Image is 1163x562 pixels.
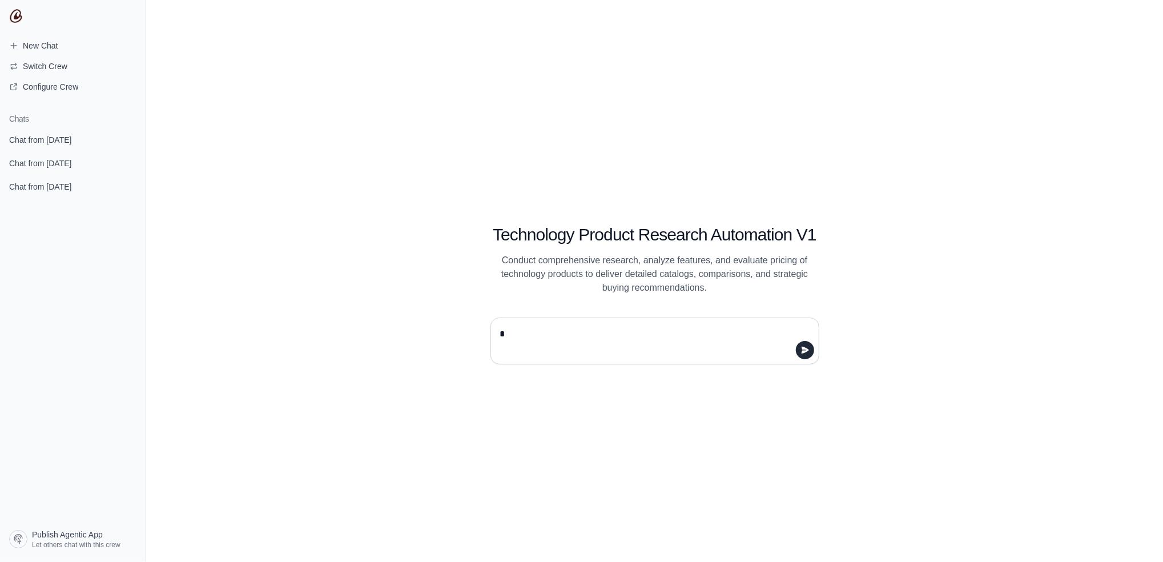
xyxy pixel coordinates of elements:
span: Chat from [DATE] [9,134,71,146]
a: Publish Agentic App Let others chat with this crew [5,525,141,553]
span: Chat from [DATE] [9,181,71,192]
a: Chat from [DATE] [5,129,141,150]
span: Configure Crew [23,81,78,93]
h1: Technology Product Research Automation V1 [490,224,819,245]
span: Let others chat with this crew [32,540,120,549]
img: CrewAI Logo [9,9,23,23]
a: Configure Crew [5,78,141,96]
span: Switch Crew [23,61,67,72]
a: Chat from [DATE] [5,152,141,174]
a: New Chat [5,37,141,55]
button: Switch Crew [5,57,141,75]
iframe: Chat Widget [1106,507,1163,562]
span: Chat from [DATE] [9,158,71,169]
span: Publish Agentic App [32,529,103,540]
p: Conduct comprehensive research, analyze features, and evaluate pricing of technology products to ... [490,254,819,295]
span: New Chat [23,40,58,51]
a: Chat from [DATE] [5,176,141,197]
